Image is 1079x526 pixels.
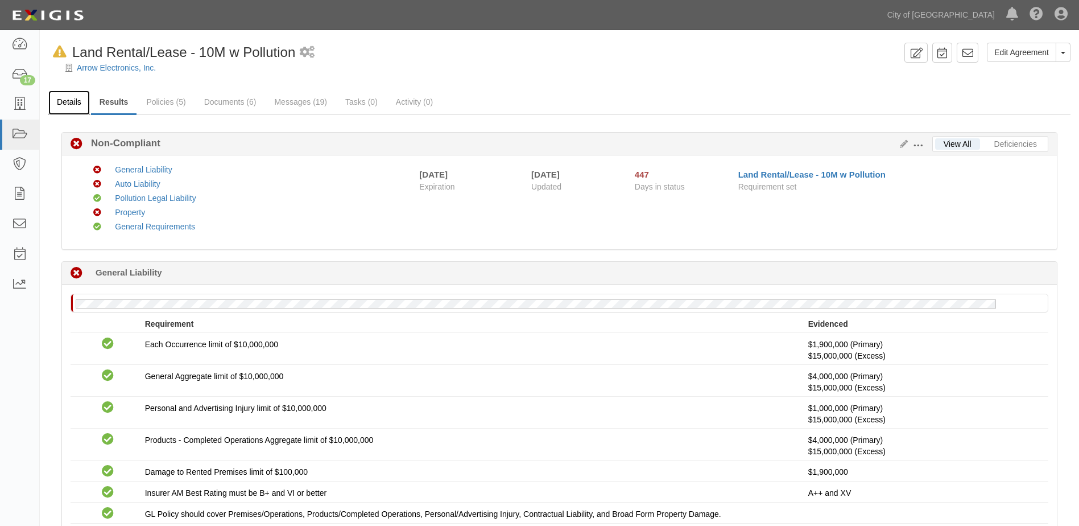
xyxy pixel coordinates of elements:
[93,223,101,231] i: Compliant
[48,43,295,62] div: Land Rental/Lease - 10M w Pollution
[93,209,101,217] i: Non-Compliant
[145,319,194,328] strong: Requirement
[91,91,137,115] a: Results
[96,266,162,278] b: General Liability
[102,434,114,446] i: Compliant
[635,182,685,191] span: Days in status
[72,44,295,60] span: Land Rental/Lease - 10M w Pollution
[808,447,886,456] span: Policy #XEUG72526442005 Insurer: ACE Property and Casualty Insurance Co
[987,43,1056,62] a: Edit Agreement
[102,508,114,520] i: Compliant
[337,91,386,113] a: Tasks (0)
[808,371,1040,393] p: $4,000,000 (Primary)
[82,137,160,150] b: Non-Compliant
[895,139,908,149] a: Edit Results
[808,339,1040,361] p: $1,900,000 (Primary)
[738,182,797,191] span: Requirement set
[71,138,82,150] i: Non-Compliant
[738,170,886,179] a: Land Rental/Lease - 10M w Pollution
[196,91,265,113] a: Documents (6)
[808,434,1040,457] p: $4,000,000 (Primary)
[77,63,156,72] a: Arrow Electronics, Inc.
[93,180,101,188] i: Non-Compliant
[102,487,114,499] i: Compliant
[145,435,374,445] span: Products - Completed Operations Aggregate limit of $10,000,000
[635,169,730,180] div: Since 07/10/2024
[93,195,101,203] i: Compliant
[115,179,160,188] a: Auto Liability
[531,182,561,191] span: Updated
[138,91,194,113] a: Policies (5)
[115,165,172,174] a: General Liability
[48,91,90,115] a: Details
[808,319,848,328] strong: Evidenced
[145,509,721,519] span: GL Policy should cover Premises/Operations, Products/Completed Operations, Personal/Advertising I...
[808,487,1040,499] p: A++ and XV
[53,46,67,58] i: In Default since 07/17/2025
[300,47,315,59] i: 1 scheduled workflow
[935,138,980,150] a: View All
[266,91,336,113] a: Messages (19)
[387,91,441,113] a: Activity (0)
[145,372,284,381] span: General Aggregate limit of $10,000,000
[145,467,308,476] span: Damage to Rented Premises limit of $100,000
[115,208,145,217] a: Property
[808,415,886,424] span: Policy #XEUG72526442005 Insurer: ACE Property and Casualty Insurance Co
[115,194,196,203] a: Pollution Legal Liability
[93,166,101,174] i: Non-Compliant
[986,138,1045,150] a: Deficiencies
[419,181,523,192] span: Expiration
[808,383,886,392] span: Policy #XEUG72526442005 Insurer: ACE Property and Casualty Insurance Co
[419,169,448,180] div: [DATE]
[531,169,618,180] div: [DATE]
[102,338,114,350] i: Compliant
[71,268,82,280] i: Non-Compliant 103 days (since 06/19/2025)
[145,340,278,349] span: Each Occurrence limit of $10,000,000
[145,488,326,498] span: Insurer AM Best Rating must be B+ and VI or better
[115,222,195,231] a: General Requirements
[20,75,35,85] div: 17
[808,351,886,360] span: Policy #XEUG72526442005 Insurer: ACE Property and Casualty Insurance Co
[808,402,1040,425] p: $1,000,000 (Primary)
[1030,8,1043,22] i: Help Center - Complianz
[808,466,1040,478] p: $1,900,000
[882,3,1001,26] a: City of [GEOGRAPHIC_DATA]
[9,5,87,26] img: logo-5460c22ac91f19d4615b14bd174203de0afe785f0fc80cf4dbbc73dc1793850b.png
[102,466,114,478] i: Compliant
[102,370,114,382] i: Compliant
[102,402,114,414] i: Compliant
[145,404,326,413] span: Personal and Advertising Injury limit of $10,000,000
